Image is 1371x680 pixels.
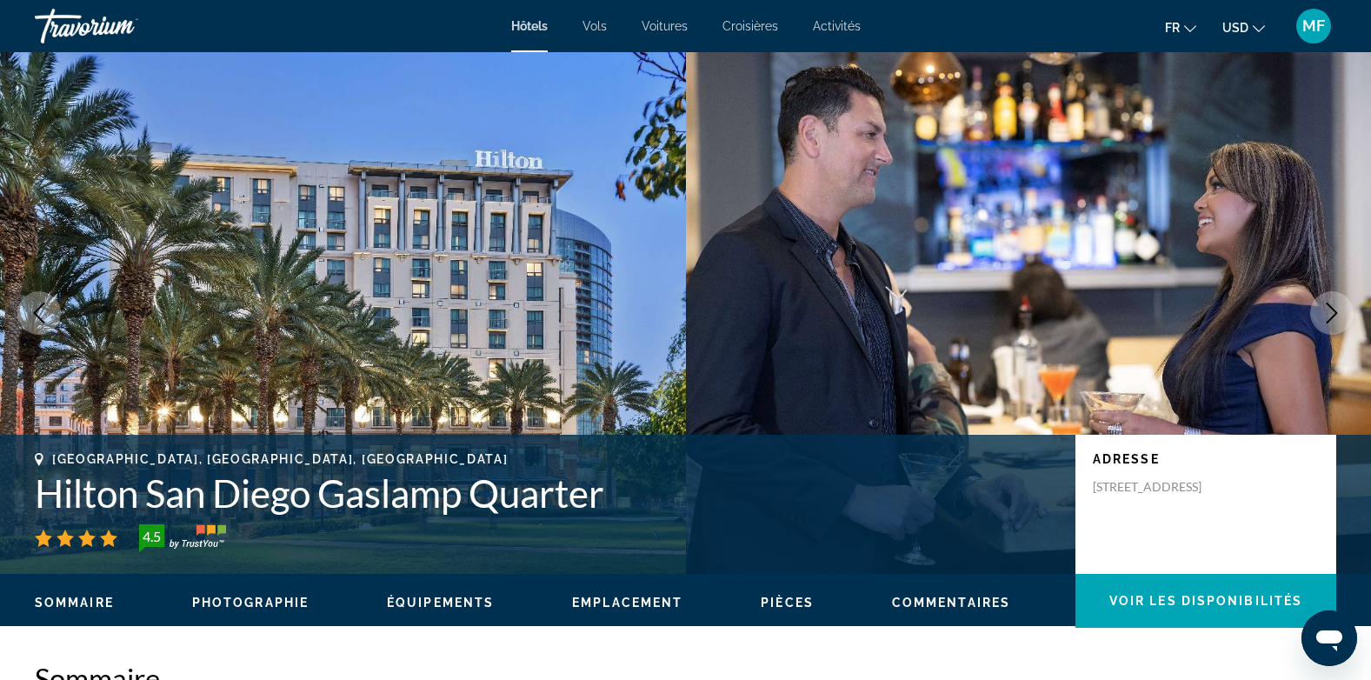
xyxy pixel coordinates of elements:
span: [GEOGRAPHIC_DATA], [GEOGRAPHIC_DATA], [GEOGRAPHIC_DATA] [52,452,508,466]
span: Équipements [387,596,494,610]
div: 4.5 [134,526,169,547]
span: USD [1222,21,1248,35]
span: MF [1302,17,1325,35]
p: [STREET_ADDRESS] [1093,479,1232,495]
button: Photographie [192,595,309,610]
h1: Hilton San Diego Gaslamp Quarter [35,470,1058,516]
a: Croisières [722,19,778,33]
a: Voitures [642,19,688,33]
button: Équipements [387,595,494,610]
button: Image précédente [17,291,61,335]
button: Emplacement [572,595,682,610]
button: Changer la langue [1165,15,1196,40]
button: Voir les disponibilités [1075,574,1336,628]
span: Fr [1165,21,1180,35]
button: Pièces [761,595,814,610]
a: Activités [813,19,861,33]
span: Photographie [192,596,309,610]
button: Commentaires [892,595,1010,610]
p: Adresse [1093,452,1319,466]
a: Vols [582,19,607,33]
button: Image suivante [1310,291,1354,335]
button: Sommaire [35,595,114,610]
button: Menu utilisateur [1291,8,1336,44]
span: Voir les disponibilités [1109,594,1302,608]
a: Travorium [35,3,209,49]
img: trustyou-badge-hor.svg [139,524,226,552]
iframe: Bouton de lancement de la fenêtre de messagerie [1301,610,1357,666]
span: Emplacement [572,596,682,610]
span: Sommaire [35,596,114,610]
a: Hôtels [511,19,548,33]
span: Pièces [761,596,814,610]
span: Commentaires [892,596,1010,610]
button: Changer de devise [1222,15,1265,40]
